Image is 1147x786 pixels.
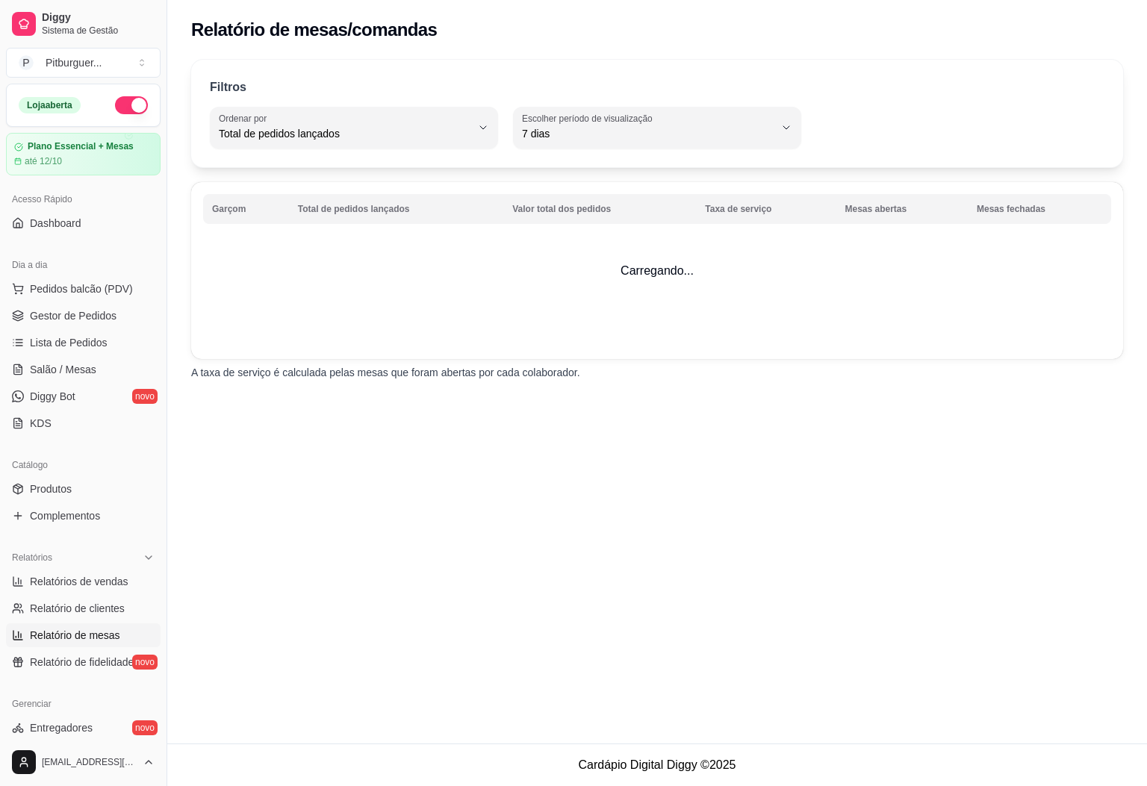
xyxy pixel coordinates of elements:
[6,211,161,235] a: Dashboard
[6,304,161,328] a: Gestor de Pedidos
[6,650,161,674] a: Relatório de fidelidadenovo
[30,720,93,735] span: Entregadores
[6,477,161,501] a: Produtos
[42,11,155,25] span: Diggy
[6,48,161,78] button: Select a team
[6,187,161,211] div: Acesso Rápido
[115,96,148,114] button: Alterar Status
[513,107,801,149] button: Escolher período de visualização7 dias
[12,552,52,564] span: Relatórios
[6,504,161,528] a: Complementos
[19,97,81,113] div: Loja aberta
[30,416,52,431] span: KDS
[6,411,161,435] a: KDS
[6,692,161,716] div: Gerenciar
[6,253,161,277] div: Dia a dia
[30,481,72,496] span: Produtos
[6,623,161,647] a: Relatório de mesas
[30,216,81,231] span: Dashboard
[6,716,161,740] a: Entregadoresnovo
[210,78,246,96] p: Filtros
[30,601,125,616] span: Relatório de clientes
[191,182,1123,359] td: Carregando...
[6,358,161,381] a: Salão / Mesas
[6,453,161,477] div: Catálogo
[46,55,102,70] div: Pitburguer ...
[42,25,155,37] span: Sistema de Gestão
[30,508,100,523] span: Complementos
[6,133,161,175] a: Plano Essencial + Mesasaté 12/10
[191,365,1123,380] p: A taxa de serviço é calculada pelas mesas que foram abertas por cada colaborador.
[25,155,62,167] article: até 12/10
[6,6,161,42] a: DiggySistema de Gestão
[30,574,128,589] span: Relatórios de vendas
[42,756,137,768] span: [EMAIL_ADDRESS][DOMAIN_NAME]
[28,141,134,152] article: Plano Essencial + Mesas
[191,18,437,42] h2: Relatório de mesas/comandas
[30,335,108,350] span: Lista de Pedidos
[522,112,657,125] label: Escolher período de visualização
[167,743,1147,786] footer: Cardápio Digital Diggy © 2025
[30,389,75,404] span: Diggy Bot
[219,112,272,125] label: Ordenar por
[30,308,116,323] span: Gestor de Pedidos
[6,744,161,780] button: [EMAIL_ADDRESS][DOMAIN_NAME]
[6,570,161,593] a: Relatórios de vendas
[6,384,161,408] a: Diggy Botnovo
[219,126,471,141] span: Total de pedidos lançados
[6,277,161,301] button: Pedidos balcão (PDV)
[6,596,161,620] a: Relatório de clientes
[19,55,34,70] span: P
[210,107,498,149] button: Ordenar porTotal de pedidos lançados
[6,331,161,355] a: Lista de Pedidos
[30,655,134,670] span: Relatório de fidelidade
[30,628,120,643] span: Relatório de mesas
[522,126,774,141] span: 7 dias
[30,362,96,377] span: Salão / Mesas
[30,281,133,296] span: Pedidos balcão (PDV)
